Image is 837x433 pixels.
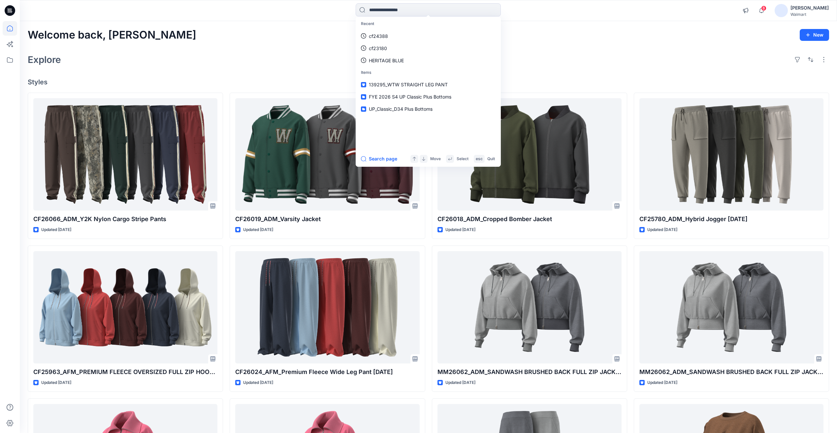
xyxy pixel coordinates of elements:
a: MM26062_ADM_SANDWASH BRUSHED BACK FULL ZIP JACKET OPT-2 [437,251,622,363]
a: HERITAGE BLUE [357,54,499,67]
a: cf23180 [357,42,499,54]
a: MM26062_ADM_SANDWASH BRUSHED BACK FULL ZIP JACKET OPT-1 [639,251,823,363]
p: CF25963_AFM_PREMIUM FLEECE OVERSIZED FULL ZIP HOODIE [33,367,217,377]
p: MM26062_ADM_SANDWASH BRUSHED BACK FULL ZIP JACKET OPT-1 [639,367,823,377]
a: CF26066_ADM_Y2K Nylon Cargo Stripe Pants [33,98,217,211]
p: Quit [487,156,495,162]
p: esc [476,156,483,162]
p: CF26066_ADM_Y2K Nylon Cargo Stripe Pants [33,215,217,224]
h2: Explore [28,54,61,65]
span: UP_Classic_D34 Plus Bottoms [369,106,433,112]
p: CF26024_AFM_Premium Fleece Wide Leg Pant [DATE] [235,367,419,377]
div: [PERSON_NAME] [790,4,829,12]
a: FYE 2026 S4 UP Classic Plus Bottoms [357,91,499,103]
p: CF25780_ADM_Hybrid Jogger [DATE] [639,215,823,224]
p: Recent [357,18,499,30]
p: Updated [DATE] [41,226,71,233]
p: Updated [DATE] [445,226,475,233]
h4: Styles [28,78,829,86]
p: MM26062_ADM_SANDWASH BRUSHED BACK FULL ZIP JACKET OPT-2 [437,367,622,377]
p: Updated [DATE] [445,379,475,386]
button: Search page [361,155,397,163]
p: cf24388 [369,33,388,40]
p: HERITAGE BLUE [369,57,404,64]
a: CF25963_AFM_PREMIUM FLEECE OVERSIZED FULL ZIP HOODIE [33,251,217,363]
p: Updated [DATE] [41,379,71,386]
p: cf23180 [369,45,387,52]
img: avatar [775,4,788,17]
p: Updated [DATE] [647,379,677,386]
p: Updated [DATE] [647,226,677,233]
span: 8 [761,6,766,11]
a: CF26018_ADM_Cropped Bomber Jacket [437,98,622,211]
p: Select [457,156,468,162]
p: CF26018_ADM_Cropped Bomber Jacket [437,215,622,224]
a: cf24388 [357,30,499,42]
h2: Welcome back, [PERSON_NAME] [28,29,196,41]
button: New [800,29,829,41]
span: 139295_WTW STRAIGHT LEG PANT [369,82,448,87]
a: CF26019_ADM_Varsity Jacket [235,98,419,211]
span: FYE 2026 S4 UP Classic Plus Bottoms [369,94,451,100]
p: Updated [DATE] [243,226,273,233]
a: CF25780_ADM_Hybrid Jogger 24JUL25 [639,98,823,211]
a: UP_Classic_D34 Plus Bottoms [357,103,499,115]
p: Updated [DATE] [243,379,273,386]
p: CF26019_ADM_Varsity Jacket [235,215,419,224]
p: Items [357,67,499,79]
a: 139295_WTW STRAIGHT LEG PANT [357,78,499,91]
p: Move [430,156,441,162]
a: CF26024_AFM_Premium Fleece Wide Leg Pant 02SEP25 [235,251,419,363]
div: Walmart [790,12,829,17]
